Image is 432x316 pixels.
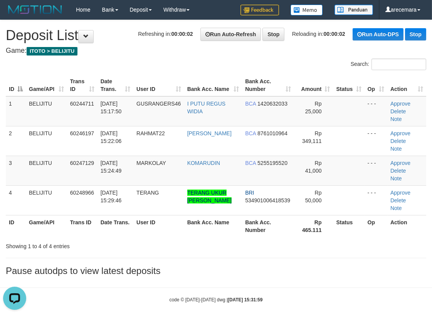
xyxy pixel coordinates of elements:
[390,190,410,196] a: Approve
[305,190,322,203] span: Rp 50,000
[70,190,94,196] span: 60248966
[333,215,365,237] th: Status
[324,31,345,37] strong: 00:00:02
[365,126,387,156] td: - - -
[101,130,122,144] span: [DATE] 15:22:06
[245,101,256,107] span: BCA
[390,197,406,203] a: Delete
[390,130,410,136] a: Approve
[187,130,232,136] a: [PERSON_NAME]
[200,28,261,41] a: Run Auto-Refresh
[371,59,426,70] input: Search:
[333,74,365,96] th: Status: activate to sort column ascending
[6,74,26,96] th: ID: activate to sort column descending
[67,74,97,96] th: Trans ID: activate to sort column ascending
[6,126,26,156] td: 2
[292,31,345,37] span: Reloading in:
[26,126,67,156] td: BELIJITU
[390,101,410,107] a: Approve
[390,146,402,152] a: Note
[390,168,406,174] a: Delete
[6,47,426,55] h4: Game:
[302,130,322,144] span: Rp 349,111
[101,190,122,203] span: [DATE] 15:29:46
[26,156,67,185] td: BELIJITU
[133,74,184,96] th: User ID: activate to sort column ascending
[240,5,279,15] img: Feedback.jpg
[257,101,287,107] span: Copy 1420632033 to clipboard
[26,215,67,237] th: Game/API
[6,215,26,237] th: ID
[365,74,387,96] th: Op: activate to sort column ascending
[97,74,133,96] th: Date Trans.: activate to sort column ascending
[70,101,94,107] span: 60244711
[390,138,406,144] a: Delete
[390,116,402,122] a: Note
[70,130,94,136] span: 60246197
[136,130,165,136] span: RAHMAT22
[390,160,410,166] a: Approve
[171,31,193,37] strong: 00:00:02
[335,5,373,15] img: panduan.png
[242,74,294,96] th: Bank Acc. Number: activate to sort column ascending
[262,28,284,41] a: Stop
[97,215,133,237] th: Date Trans.
[6,239,174,250] div: Showing 1 to 4 of 4 entries
[291,5,323,15] img: Button%20Memo.svg
[390,175,402,182] a: Note
[26,96,67,126] td: BELIJITU
[70,160,94,166] span: 60247129
[187,101,226,114] a: I PUTU REGUS WIDIA
[294,74,333,96] th: Amount: activate to sort column ascending
[405,28,426,40] a: Stop
[184,74,242,96] th: Bank Acc. Name: activate to sort column ascending
[257,160,287,166] span: Copy 5255195520 to clipboard
[101,160,122,174] span: [DATE] 15:24:49
[228,297,262,303] strong: [DATE] 15:31:59
[365,156,387,185] td: - - -
[6,156,26,185] td: 3
[184,215,242,237] th: Bank Acc. Name
[6,28,426,43] h1: Deposit List
[305,101,322,114] span: Rp 25,000
[136,160,166,166] span: MARKOLAY
[351,59,426,70] label: Search:
[245,190,254,196] span: BRI
[365,185,387,215] td: - - -
[365,215,387,237] th: Op
[27,47,77,55] span: ITOTO > BELIJITU
[387,215,426,237] th: Action
[136,101,181,107] span: GUSRANGERS46
[6,266,426,276] h3: Pause autodps to view latest deposits
[245,130,256,136] span: BCA
[101,101,122,114] span: [DATE] 15:17:50
[138,31,193,37] span: Refreshing in:
[6,185,26,215] td: 4
[245,197,290,203] span: Copy 534901006418539 to clipboard
[67,215,97,237] th: Trans ID
[390,108,406,114] a: Delete
[294,215,333,237] th: Rp 465.111
[187,160,220,166] a: KOMARUDIN
[387,74,426,96] th: Action: activate to sort column ascending
[257,130,287,136] span: Copy 8761010964 to clipboard
[242,215,294,237] th: Bank Acc. Number
[170,297,263,303] small: code © [DATE]-[DATE] dwg |
[6,4,64,15] img: MOTION_logo.png
[353,28,403,40] a: Run Auto-DPS
[3,3,26,26] button: Open LiveChat chat widget
[136,190,159,196] span: TERANG
[26,74,67,96] th: Game/API: activate to sort column ascending
[187,190,232,203] a: TERANG UKUR [PERSON_NAME]
[133,215,184,237] th: User ID
[305,160,322,174] span: Rp 41,000
[365,96,387,126] td: - - -
[6,96,26,126] td: 1
[26,185,67,215] td: BELIJITU
[390,205,402,211] a: Note
[245,160,256,166] span: BCA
